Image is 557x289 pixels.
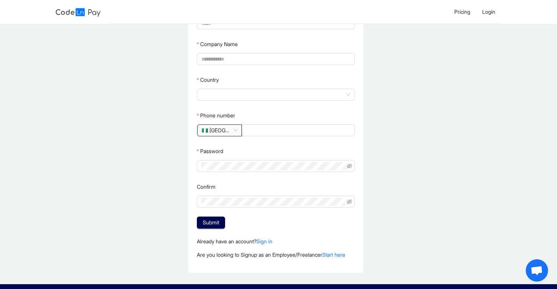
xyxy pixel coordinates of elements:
[482,9,495,15] span: Login
[197,251,355,259] p: Are you looking to Signup as an Employee/Freelancer
[256,238,272,244] a: Sign in
[202,125,237,136] span: 🇳🇬 Nigeria
[201,198,345,206] input: Confirm
[246,126,349,134] input: Phone number
[197,110,235,121] label: Phone number
[197,38,238,50] label: Company Name
[197,145,223,157] label: Password
[56,8,100,17] img: logo
[454,9,470,15] span: Pricing
[197,217,225,228] button: Submit
[347,199,352,204] span: eye-invisible
[347,163,352,169] span: eye-invisible
[201,162,345,170] input: Password
[197,74,219,86] label: Country
[197,181,215,193] label: Confirm
[322,251,345,258] a: Start here
[197,237,355,246] p: Already have an account?
[203,218,219,227] span: Submit
[201,55,349,63] input: Company Name
[526,259,548,282] div: Open chat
